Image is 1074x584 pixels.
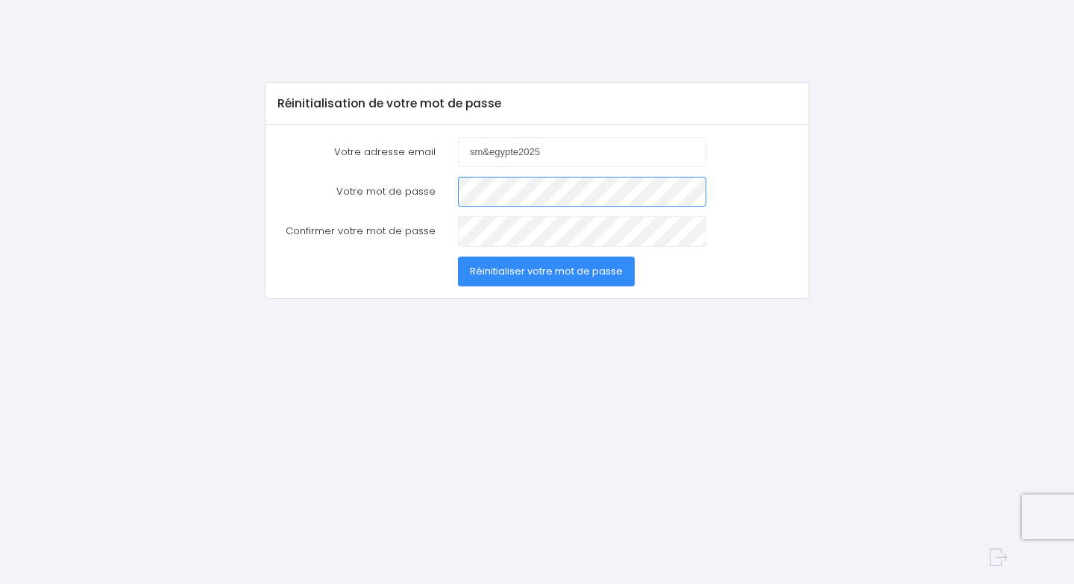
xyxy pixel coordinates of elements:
div: Réinitialisation de votre mot de passe [266,83,808,125]
label: Votre mot de passe [266,177,447,207]
span: Réinitialiser votre mot de passe [470,264,623,278]
label: Votre adresse email [266,137,447,167]
button: Réinitialiser votre mot de passe [458,257,635,286]
label: Confirmer votre mot de passe [266,216,447,246]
